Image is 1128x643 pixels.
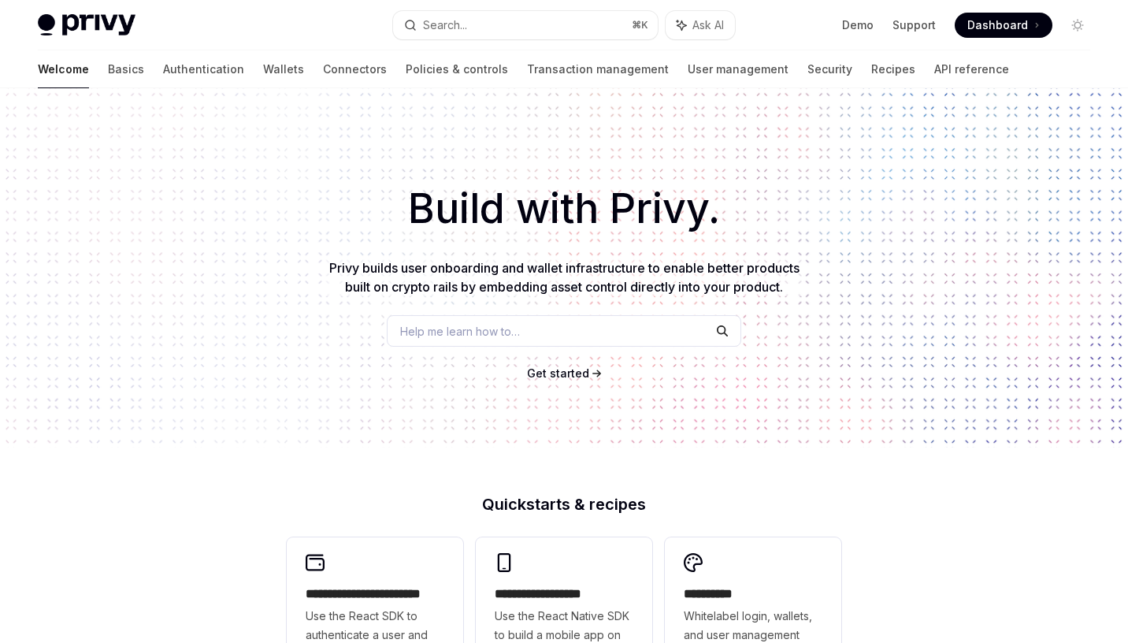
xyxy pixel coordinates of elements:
a: API reference [934,50,1009,88]
div: Search... [423,16,467,35]
span: Privy builds user onboarding and wallet infrastructure to enable better products built on crypto ... [329,260,800,295]
a: Demo [842,17,874,33]
a: Support [892,17,936,33]
a: Security [807,50,852,88]
a: Authentication [163,50,244,88]
a: Welcome [38,50,89,88]
span: Ask AI [692,17,724,33]
span: ⌘ K [632,19,648,32]
a: Recipes [871,50,915,88]
button: Search...⌘K [393,11,659,39]
a: Transaction management [527,50,669,88]
span: Help me learn how to… [400,323,520,340]
span: Dashboard [967,17,1028,33]
a: User management [688,50,788,88]
img: light logo [38,14,135,36]
a: Connectors [323,50,387,88]
a: Get started [527,366,589,381]
h1: Build with Privy. [25,178,1103,240]
h2: Quickstarts & recipes [287,496,841,512]
a: Policies & controls [406,50,508,88]
a: Wallets [263,50,304,88]
button: Toggle dark mode [1065,13,1090,38]
a: Dashboard [955,13,1052,38]
a: Basics [108,50,144,88]
span: Get started [527,366,589,380]
button: Ask AI [666,11,735,39]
